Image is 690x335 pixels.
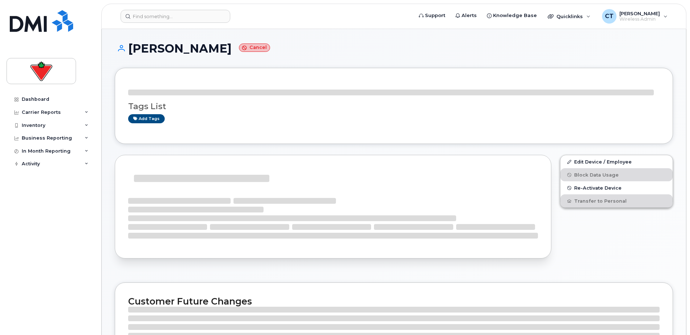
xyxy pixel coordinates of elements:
a: Add tags [128,114,165,123]
h2: Customer Future Changes [128,296,660,307]
h3: Tags List [128,102,660,111]
a: Edit Device / Employee [560,155,673,168]
small: Cancel [239,44,270,52]
h1: [PERSON_NAME] [115,42,673,55]
span: Re-Activate Device [574,185,622,191]
button: Re-Activate Device [560,181,673,194]
button: Transfer to Personal [560,194,673,207]
button: Block Data Usage [560,168,673,181]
